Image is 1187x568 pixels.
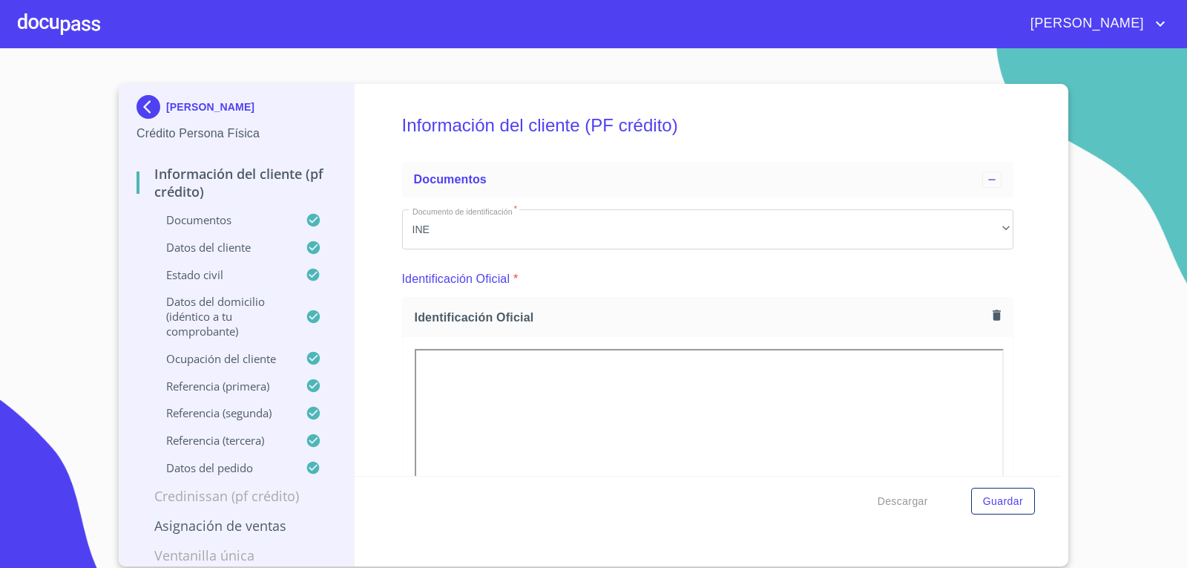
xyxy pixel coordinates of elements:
div: [PERSON_NAME] [137,95,336,125]
span: Guardar [983,492,1023,511]
p: Crédito Persona Física [137,125,336,143]
p: Identificación Oficial [402,270,510,288]
span: Descargar [878,492,928,511]
h5: Información del cliente (PF crédito) [402,95,1014,156]
p: Referencia (tercera) [137,433,306,448]
div: Documentos [402,162,1014,198]
p: Documentos [137,212,306,227]
p: Estado Civil [137,267,306,282]
img: Docupass spot blue [137,95,166,119]
p: Asignación de Ventas [137,517,336,535]
p: Datos del domicilio (idéntico a tu comprobante) [137,294,306,339]
p: Referencia (primera) [137,379,306,394]
p: Ocupación del Cliente [137,351,306,366]
span: Documentos [414,173,487,186]
span: Identificación Oficial [415,310,987,325]
button: Descargar [872,488,934,515]
p: Ventanilla única [137,546,336,564]
button: account of current user [1019,12,1169,36]
button: Guardar [971,488,1035,515]
div: INE [402,209,1014,249]
p: Datos del cliente [137,240,306,255]
p: Información del cliente (PF crédito) [137,165,336,200]
p: Credinissan (PF crédito) [137,487,336,505]
p: [PERSON_NAME] [166,101,254,113]
p: Referencia (segunda) [137,405,306,420]
p: Datos del pedido [137,460,306,475]
span: [PERSON_NAME] [1019,12,1151,36]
